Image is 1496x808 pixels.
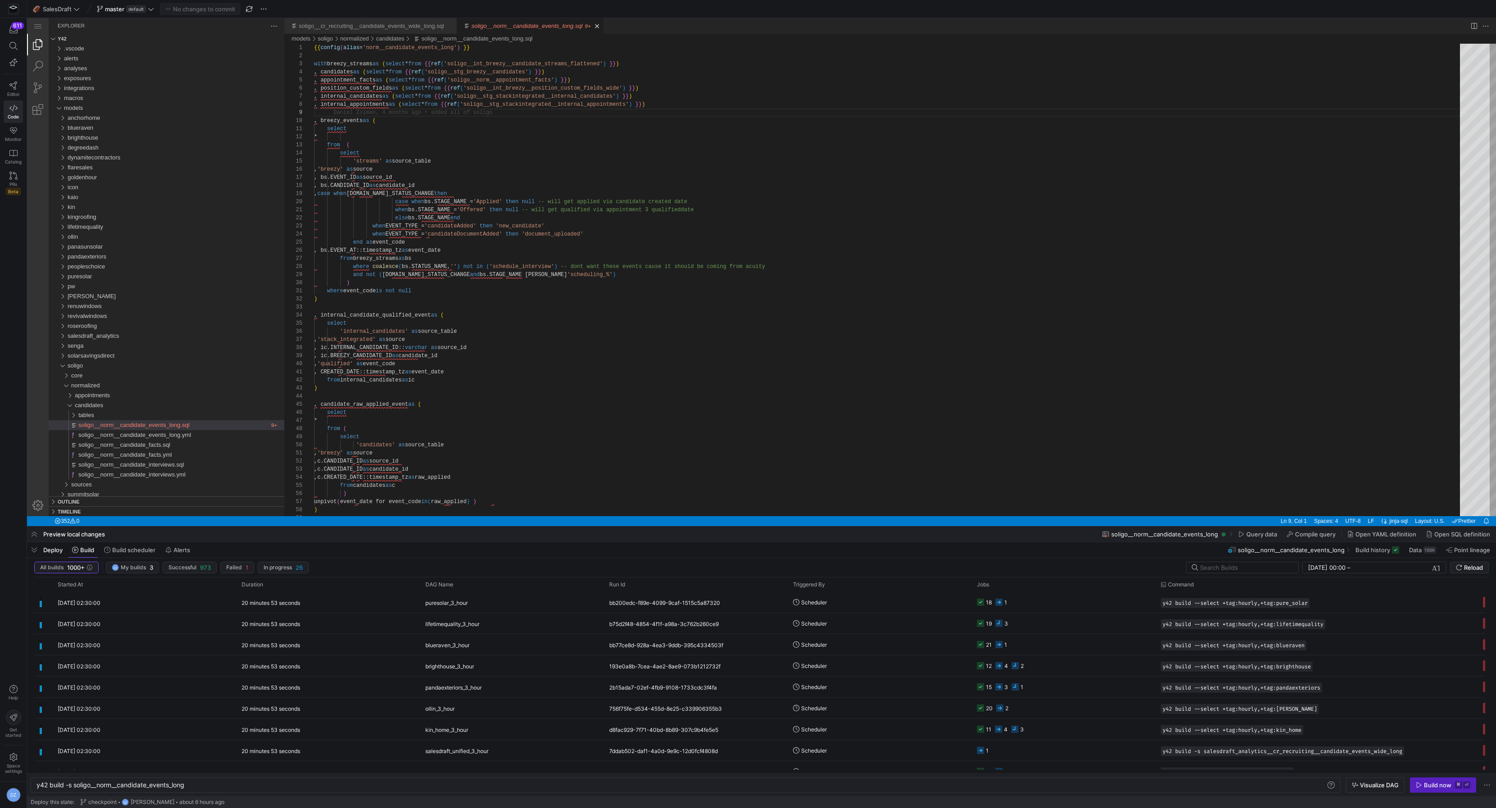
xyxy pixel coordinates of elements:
div: brighthouse [22,115,257,125]
span: checkpoint [88,799,117,805]
div: /models/kin [41,184,257,194]
span: pw [41,265,48,272]
div: Build now [1424,781,1451,789]
div: kaio [22,174,257,184]
h3: Explorer Section: y42 [31,16,40,26]
input: End datetime [1352,564,1411,571]
div: /models/soligo/normalized/candidates/soligo__norm__candidate_facts.sql [41,422,257,432]
div: /models/soligo/normalized [44,363,257,372]
span: tables [51,394,67,400]
span: soligo__norm__candidate_facts.sql [51,423,143,430]
div: macros [22,75,257,85]
a: Spaces: 4 [1285,498,1313,508]
span: kingroofing [41,195,69,202]
div: /models/anchorhome [41,95,257,105]
span: ( [313,27,316,33]
div: de3f5057-6721-4d54-b8ed-14e176826c77 [604,761,788,782]
span: Catalog [5,159,22,164]
span: anchorhome [41,96,73,103]
div: soligo__norm__candidate_interviews.sql [22,442,257,452]
span: Query data [1246,531,1277,538]
span: about 6 hours ago [179,799,224,805]
div: /models/soligo/normalized/candidates/soligo__norm__candidate_events_long.sql • 352 problems in th... [384,16,505,26]
div: 2b15ada7-02ef-4fb9-9108-1733cdc3f4fa [604,676,788,697]
button: Build history [1351,542,1403,558]
span: appointments [48,374,83,381]
div: /models/soligo/core [44,353,257,363]
span: salesdraft_unified_3_hour [425,740,488,762]
span: blueraven [41,106,66,113]
div: revivalwindows [22,293,257,303]
div: alerts [22,36,257,45]
a: check-all Prettier [1423,498,1451,508]
span: Build [80,546,94,554]
div: /models/renu [41,273,257,283]
div: flaresales [22,145,257,154]
div: Outline Section [22,478,257,488]
span: Open SQL definition [1434,531,1490,538]
span: Reload [1464,564,1483,571]
a: LF [1339,498,1350,508]
span: soligo__norm__candidate_events_long.sql [51,404,162,410]
div: models [22,85,257,95]
span: kaio [41,176,51,182]
span: renuwindows [41,285,75,291]
div: kingroofing [22,194,257,204]
div: /models/icon [41,164,257,174]
span: kin [41,186,48,192]
span: exposures [37,57,64,64]
div: .vscode [22,26,257,36]
div: Files Explorer [22,26,257,478]
div: 756f75fe-d534-455d-8e25-c339906355b3 [604,698,788,718]
div: roseroofing [22,303,257,313]
span: Get started [5,727,21,738]
div: soligo__norm__candidate_events_long.yml [22,412,257,422]
div: /models/ollin [41,214,257,224]
button: Point lineage [1442,542,1494,558]
span: brighthouse [41,116,71,123]
span: dynamitecontractors [41,136,93,143]
a: soligo__norm__candidate_events_long.sql [444,5,555,11]
div: lifetimequality [22,204,257,214]
div: /models/summitsolar [41,472,257,481]
div: Ln 9, Col 1 [1250,498,1283,508]
div: /models/soligo/normalized/candidates/soligo__norm__candidate_events_long.yml [41,412,257,422]
span: Editor [7,91,20,97]
span: degreedash [41,126,72,133]
span: 1 [246,564,248,571]
span: Build history [1355,546,1390,554]
span: .vscode [37,27,57,34]
div: /models/brighthouse [41,115,257,125]
a: Catalog [4,145,23,168]
span: puresolar_3_hour [425,592,468,613]
span: with [287,43,300,49]
span: 973 [200,564,211,571]
a: Spacesettings [4,749,23,778]
a: candidates [349,17,377,24]
a: Editor [4,78,23,100]
div: normalized [22,363,257,372]
span: roseroofing [41,304,70,311]
span: Open YAML definition [1355,531,1416,538]
button: Open YAML definition [1343,527,1420,542]
a: jinja-sql [1361,498,1383,508]
div: renu [22,273,257,283]
span: 26 [296,564,303,571]
button: checkpointDZ[PERSON_NAME]about 6 hours ago [78,796,227,808]
span: goldenhour [41,156,70,163]
div: anchorhome [22,95,257,105]
span: Beta [6,188,21,195]
div: Editor Language Status: Formatting, There are multiple formatters for 'jinja-sql' files. One of t... [1351,498,1361,508]
span: ) [430,27,433,33]
div: /models/soligo/normalized/candidates/tables [51,392,257,402]
kbd: ⌘ [1455,781,1462,789]
span: soligo__norm__candidate_interviews.sql [51,443,157,450]
div: /models [37,85,257,95]
span: master [105,5,124,13]
div: renuwindows [22,283,257,293]
a: Ln 9, Col 1 [1251,498,1282,508]
div: /alerts [37,36,257,45]
h3: Outline [31,479,52,489]
div: puresolar [22,254,257,263]
span: All builds [40,564,64,571]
